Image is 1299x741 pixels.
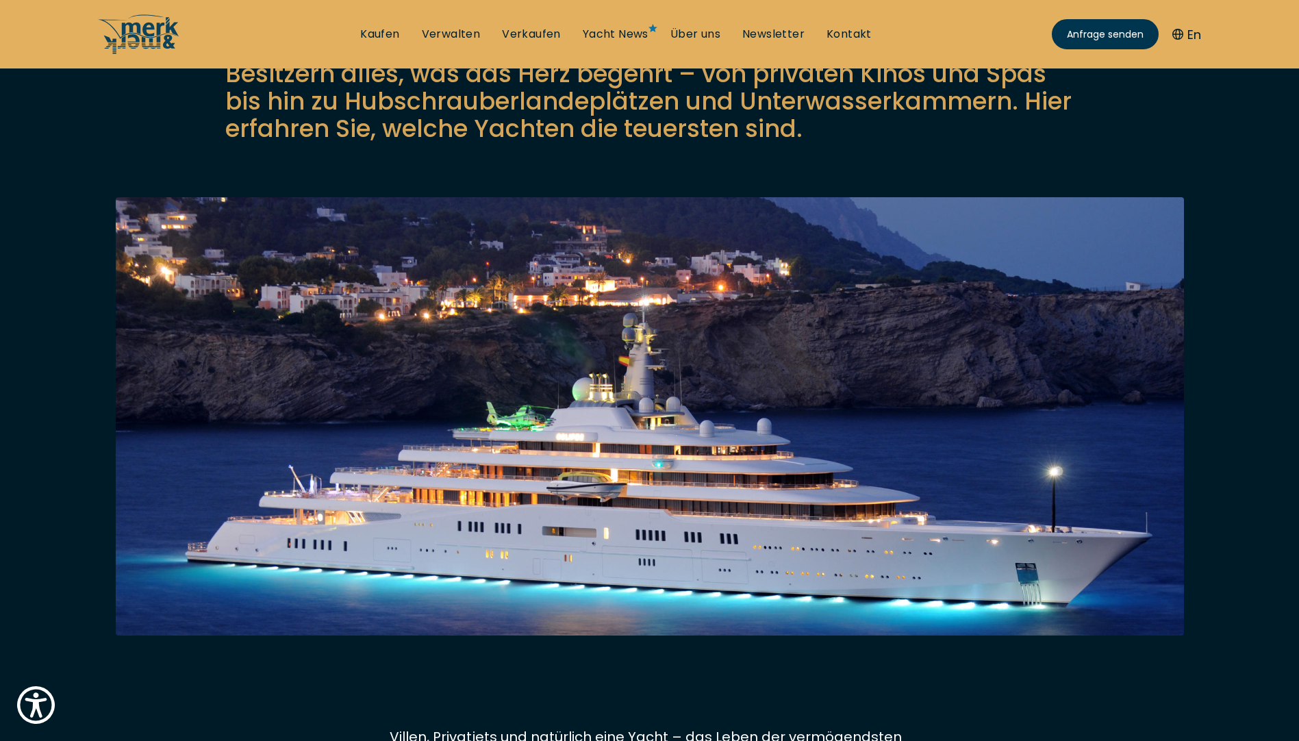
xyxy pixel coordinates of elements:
[1172,25,1201,44] button: En
[1052,19,1159,49] a: Anfrage senden
[360,27,399,42] a: Kaufen
[502,27,561,42] a: Verkaufen
[422,27,481,42] a: Verwalten
[583,27,648,42] a: Yacht News
[14,683,58,727] button: Show Accessibility Preferences
[225,33,1074,142] p: Diese schwimmenden Paläste sind Luxus pur und bieten ihren Besitzern alles, was das Herz begehrt ...
[670,27,720,42] a: Über uns
[1067,27,1144,42] span: Anfrage senden
[742,27,805,42] a: Newsletter
[827,27,872,42] a: Kontakt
